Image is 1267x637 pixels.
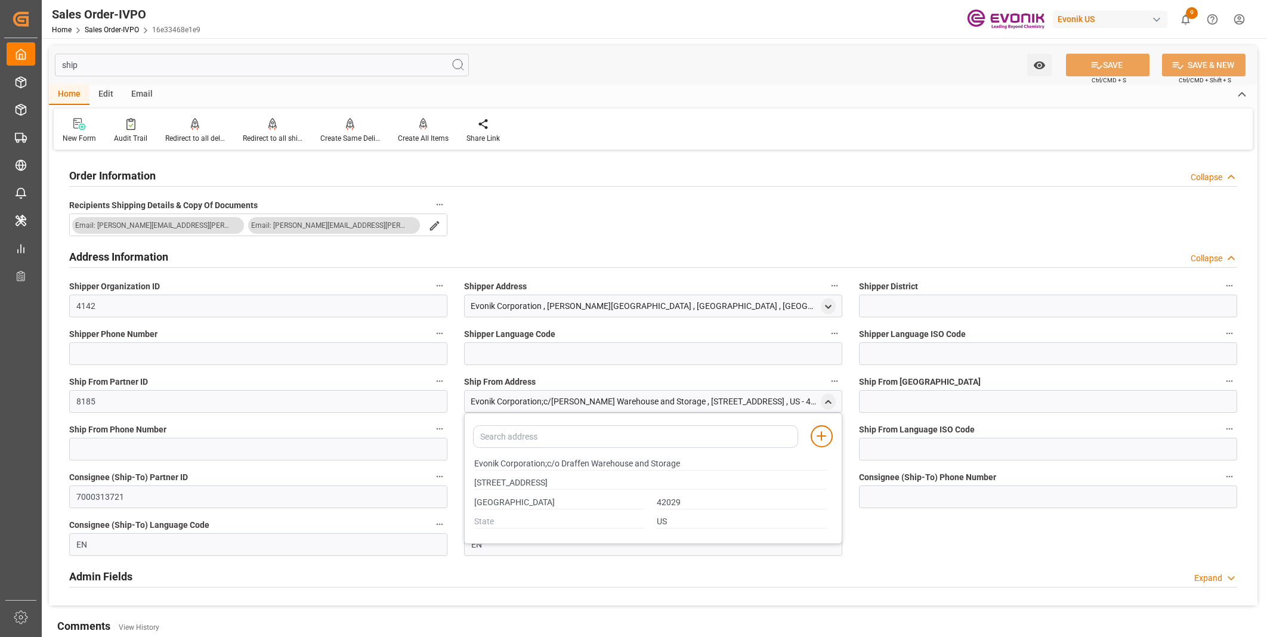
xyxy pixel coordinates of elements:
[1222,373,1237,389] button: Ship From [GEOGRAPHIC_DATA]
[821,298,836,314] div: open menu
[69,471,188,484] span: Consignee (Ship-To) Partner ID
[432,197,447,212] button: Recipients Shipping Details & Copy Of Documents
[1222,421,1237,437] button: Ship From Language ISO Code
[122,85,162,105] div: Email
[466,133,500,144] div: Share Link
[859,471,996,484] span: Consignee (Ship-To) Phone Number
[1194,572,1222,585] div: Expand
[243,133,302,144] div: Redirect to all shipments
[1027,54,1052,76] button: open menu
[69,249,168,265] h2: Address Information
[1199,6,1226,33] button: Help Center
[474,515,644,528] input: State
[320,133,380,144] div: Create Same Delivery Date
[432,373,447,389] button: Ship From Partner ID
[827,326,842,341] button: Shipper Language Code
[473,425,798,448] input: Search address
[657,496,827,509] input: Zip Code
[1186,7,1198,19] span: 9
[432,278,447,293] button: Shipper Organization ID
[1222,469,1237,484] button: Consignee (Ship-To) Phone Number
[119,623,159,632] a: View History
[1191,171,1222,184] div: Collapse
[471,395,818,408] div: Evonik Corporation;c/[PERSON_NAME] Warehouse and Storage , [STREET_ADDRESS] , US - 42029
[1222,278,1237,293] button: Shipper District
[248,217,420,234] button: Email: [PERSON_NAME][EMAIL_ADDRESS][PERSON_NAME][DOMAIN_NAME]
[69,168,156,184] h2: Order Information
[72,217,244,234] button: Email: [PERSON_NAME][EMAIL_ADDRESS][PERSON_NAME][DOMAIN_NAME]
[1053,11,1167,28] div: Evonik US
[859,328,966,341] span: Shipper Language ISO Code
[69,376,148,388] span: Ship From Partner ID
[859,376,981,388] span: Ship From [GEOGRAPHIC_DATA]
[1191,252,1222,265] div: Collapse
[474,496,644,509] input: City
[70,214,422,237] button: menu-button
[471,300,818,313] div: Evonik Corporation , [PERSON_NAME][GEOGRAPHIC_DATA] , [GEOGRAPHIC_DATA] , [GEOGRAPHIC_DATA] , [GE...
[251,219,407,231] div: Email: [PERSON_NAME][EMAIL_ADDRESS][PERSON_NAME][DOMAIN_NAME]
[967,9,1044,30] img: Evonik-brand-mark-Deep-Purple-RGB.jpeg_1700498283.jpeg
[52,26,72,34] a: Home
[859,423,975,436] span: Ship From Language ISO Code
[657,515,827,528] input: Country
[69,423,166,436] span: Ship From Phone Number
[1092,76,1126,85] span: Ctrl/CMD + S
[69,519,209,531] span: Consignee (Ship-To) Language Code
[114,133,147,144] div: Audit Trail
[464,376,536,388] span: Ship From Address
[432,469,447,484] button: Consignee (Ship-To) Partner ID
[89,85,122,105] div: Edit
[432,421,447,437] button: Ship From Phone Number
[1053,8,1172,30] button: Evonik US
[432,517,447,532] button: Consignee (Ship-To) Language Code
[75,219,231,231] div: Email: [PERSON_NAME][EMAIL_ADDRESS][PERSON_NAME][DOMAIN_NAME]
[821,394,836,410] div: close menu
[432,326,447,341] button: Shipper Phone Number
[69,568,132,585] h2: Admin Fields
[474,457,827,471] input: Name
[398,133,449,144] div: Create All Items
[52,5,200,23] div: Sales Order-IVPO
[827,278,842,293] button: Shipper Address
[859,280,918,293] span: Shipper District
[1172,6,1199,33] button: show 9 new notifications
[49,85,89,105] div: Home
[63,133,96,144] div: New Form
[1162,54,1246,76] button: SAVE & NEW
[165,133,225,144] div: Redirect to all deliveries
[69,280,160,293] span: Shipper Organization ID
[1066,54,1149,76] button: SAVE
[827,373,842,389] button: Ship From Address
[464,328,555,341] span: Shipper Language Code
[69,199,258,212] span: Recipients Shipping Details & Copy Of Documents
[69,214,447,236] button: open menu
[474,477,827,490] input: Street
[422,214,447,237] button: search button
[1179,76,1231,85] span: Ctrl/CMD + Shift + S
[69,328,157,341] span: Shipper Phone Number
[85,26,139,34] a: Sales Order-IVPO
[55,54,469,76] input: Search Fields
[57,618,110,634] h2: Comments
[1222,326,1237,341] button: Shipper Language ISO Code
[464,280,527,293] span: Shipper Address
